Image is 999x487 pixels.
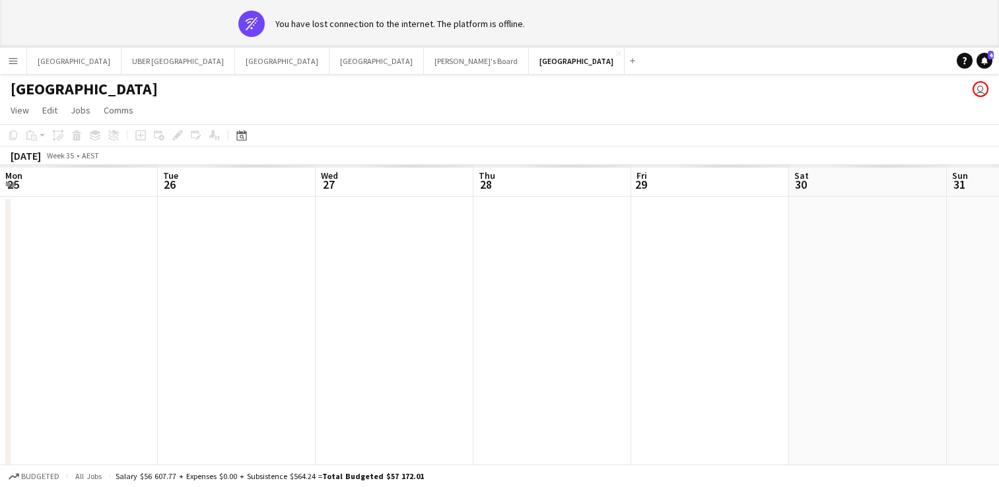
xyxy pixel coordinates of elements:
a: 4 [977,53,992,69]
span: View [11,104,29,116]
a: Comms [98,102,139,119]
a: Edit [37,102,63,119]
button: [PERSON_NAME]'s Board [424,48,529,74]
span: Total Budgeted $57 172.01 [322,471,424,481]
span: 25 [3,177,22,192]
button: [GEOGRAPHIC_DATA] [329,48,424,74]
span: 26 [161,177,178,192]
div: You have lost connection to the internet. The platform is offline. [275,18,525,30]
app-user-avatar: Tennille Moore [973,81,988,97]
span: Mon [5,170,22,181]
span: Week 35 [44,150,77,160]
h1: [GEOGRAPHIC_DATA] [11,79,158,99]
span: Wed [321,170,338,181]
span: Thu [479,170,495,181]
span: Sun [952,170,968,181]
div: AEST [82,150,99,160]
span: Edit [42,104,57,116]
button: [GEOGRAPHIC_DATA] [27,48,121,74]
span: Fri [637,170,647,181]
span: 30 [792,177,809,192]
span: 31 [950,177,968,192]
span: Budgeted [21,472,59,481]
div: Salary $56 607.77 + Expenses $0.00 + Subsistence $564.24 = [116,471,424,481]
span: 29 [635,177,647,192]
span: Sat [794,170,809,181]
span: All jobs [73,471,104,481]
span: 27 [319,177,338,192]
div: [DATE] [11,149,41,162]
span: Tue [163,170,178,181]
span: 4 [988,51,994,59]
span: Jobs [71,104,90,116]
button: [GEOGRAPHIC_DATA] [529,48,625,74]
button: [GEOGRAPHIC_DATA] [235,48,329,74]
span: 28 [477,177,495,192]
button: Budgeted [7,469,61,484]
span: Comms [104,104,133,116]
a: Jobs [65,102,96,119]
button: UBER [GEOGRAPHIC_DATA] [121,48,235,74]
a: View [5,102,34,119]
